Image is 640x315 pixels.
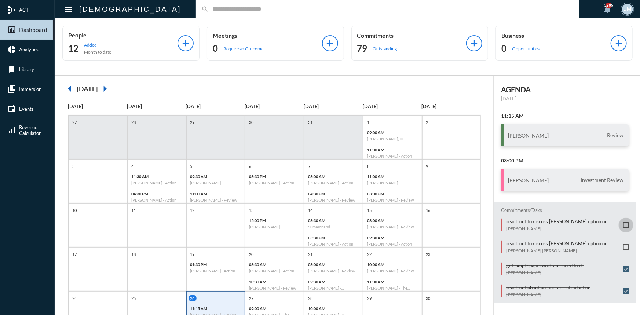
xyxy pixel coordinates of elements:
[367,130,418,135] p: 09:00 AM
[189,251,197,257] p: 19
[190,180,241,185] h6: [PERSON_NAME] - Investment Compliance Review
[249,286,300,290] h6: [PERSON_NAME] - Review
[365,207,373,213] p: 15
[247,295,255,301] p: 27
[247,207,255,213] p: 13
[190,198,241,202] h6: [PERSON_NAME] - Review
[247,251,255,257] p: 20
[424,119,430,125] p: 2
[68,103,127,109] p: [DATE]
[190,174,241,179] p: 09:30 AM
[365,251,373,257] p: 22
[506,248,619,253] p: [PERSON_NAME] [PERSON_NAME]
[367,147,418,152] p: 11:00 AM
[506,226,619,231] p: [PERSON_NAME]
[84,49,111,55] p: Month to date
[308,268,359,273] h6: [PERSON_NAME] - Review
[62,81,77,96] mat-icon: arrow_left
[213,32,322,39] p: Meetings
[19,47,39,52] span: Analytics
[249,268,300,273] h6: [PERSON_NAME] - Action
[512,46,540,51] p: Opportunities
[306,295,314,301] p: 28
[308,279,359,284] p: 09:30 AM
[622,4,633,15] div: JM
[7,6,16,14] mat-icon: mediation
[367,224,418,229] h6: [PERSON_NAME] - Review
[249,218,300,223] p: 12:00 PM
[131,191,182,196] p: 04:30 PM
[19,106,34,112] span: Events
[424,207,432,213] p: 16
[357,43,367,54] h2: 79
[70,207,78,213] p: 10
[223,46,263,51] p: Require an Outcome
[422,103,481,109] p: [DATE]
[501,208,629,213] h2: Commitments/Tasks
[308,286,359,290] h6: [PERSON_NAME] - Investment Compliance Review
[506,241,619,246] p: reach out to discuss [PERSON_NAME] option on Simple IRA
[579,177,625,183] span: Investment Review
[469,38,479,48] mat-icon: add
[506,263,619,268] p: get simple paperwork amended to do [PERSON_NAME] contributions, he and [PERSON_NAME] do [PERSON_N...
[19,86,41,92] span: Immersion
[501,157,629,164] h2: 03:00 PM
[129,207,138,213] p: 11
[506,292,590,297] p: [PERSON_NAME]
[605,132,625,139] span: Review
[367,174,418,179] p: 11:00 AM
[70,163,76,169] p: 3
[189,207,197,213] p: 12
[249,279,300,284] p: 10:30 AM
[365,295,373,301] p: 29
[367,191,418,196] p: 03:00 PM
[424,163,430,169] p: 9
[189,119,197,125] p: 29
[306,251,314,257] p: 21
[357,32,467,39] p: Commitments
[129,295,138,301] p: 25
[190,268,241,273] h6: [PERSON_NAME] - Action
[367,242,418,246] h6: [PERSON_NAME] - Action
[79,3,181,15] h2: [DEMOGRAPHIC_DATA]
[190,191,241,196] p: 11:00 AM
[7,126,16,135] mat-icon: signal_cellular_alt
[68,43,78,54] h2: 12
[367,262,418,267] p: 10:00 AM
[129,119,138,125] p: 28
[249,224,300,229] h6: [PERSON_NAME] - Relationship
[308,191,359,196] p: 04:30 PM
[606,3,612,8] div: 2805
[365,163,371,169] p: 8
[367,136,418,141] h6: [PERSON_NAME], III - Verification
[131,180,182,185] h6: [PERSON_NAME] - Action
[306,163,312,169] p: 7
[308,218,359,223] p: 08:30 AM
[129,163,135,169] p: 4
[508,132,549,139] h3: [PERSON_NAME]
[501,43,506,54] h2: 0
[19,26,47,33] span: Dashboard
[506,285,590,290] p: reach out about accountant introduction
[308,198,359,202] h6: [PERSON_NAME] - Review
[424,295,432,301] p: 30
[424,251,432,257] p: 23
[186,103,245,109] p: [DATE]
[308,306,359,311] p: 10:00 AM
[129,251,138,257] p: 18
[306,119,314,125] p: 31
[247,119,255,125] p: 30
[190,306,241,311] p: 11:15 AM
[367,235,418,240] p: 09:30 AM
[180,38,191,48] mat-icon: add
[367,198,418,202] h6: [PERSON_NAME] - Review
[70,295,78,301] p: 24
[373,46,397,51] p: Outstanding
[131,174,182,179] p: 11:30 AM
[70,119,78,125] p: 27
[19,7,29,13] span: ACT
[19,66,34,72] span: Library
[7,65,16,74] mat-icon: bookmark
[213,43,218,54] h2: 0
[249,180,300,185] h6: [PERSON_NAME] - Action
